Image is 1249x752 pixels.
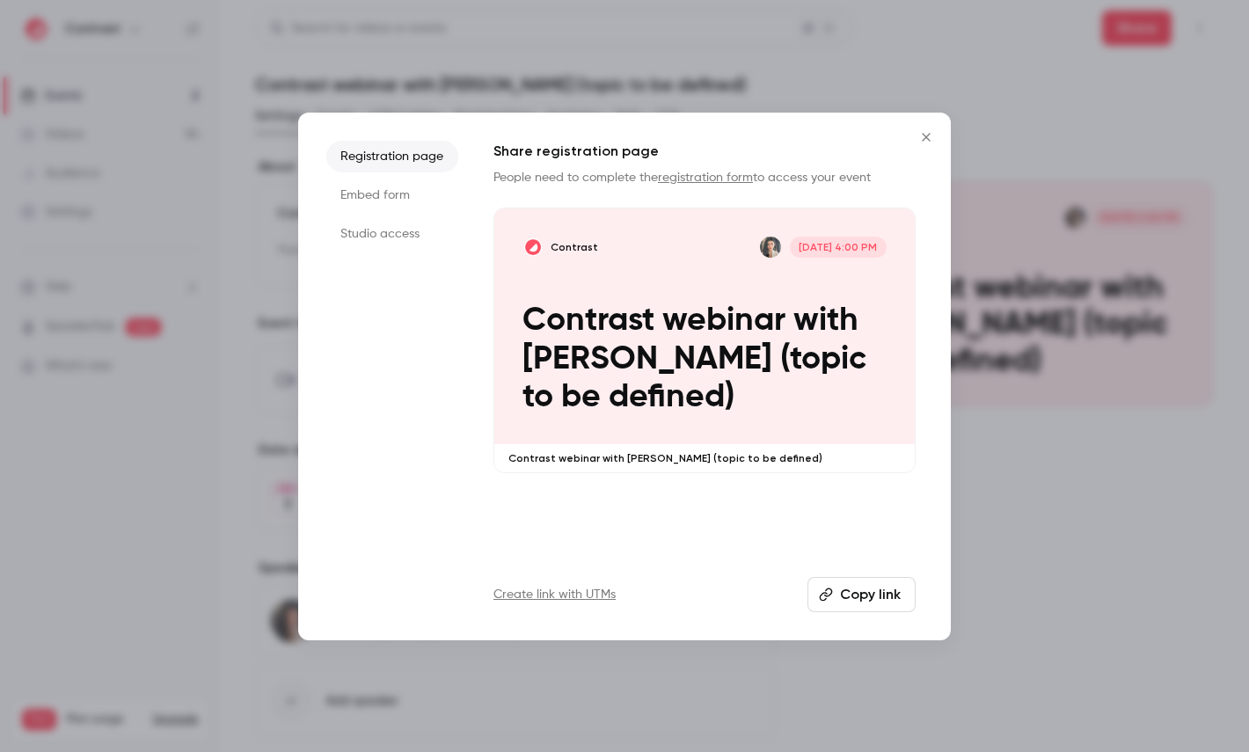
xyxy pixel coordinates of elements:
p: Contrast webinar with [PERSON_NAME] (topic to be defined) [522,302,887,416]
span: [DATE] 4:00 PM [790,237,887,258]
a: registration form [658,172,753,184]
img: Contrast webinar with Liana (topic to be defined) [522,237,544,258]
li: Embed form [326,179,458,211]
button: Copy link [807,577,916,612]
a: Contrast webinar with Liana (topic to be defined)ContrastLiana Hakobyan[DATE] 4:00 PMContrast web... [493,208,916,474]
button: Close [909,120,944,155]
p: People need to complete the to access your event [493,169,916,186]
li: Studio access [326,218,458,250]
a: Create link with UTMs [493,586,616,603]
img: Liana Hakobyan [760,237,781,258]
p: Contrast [551,240,598,254]
li: Registration page [326,141,458,172]
p: Contrast webinar with [PERSON_NAME] (topic to be defined) [508,451,901,465]
h1: Share registration page [493,141,916,162]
